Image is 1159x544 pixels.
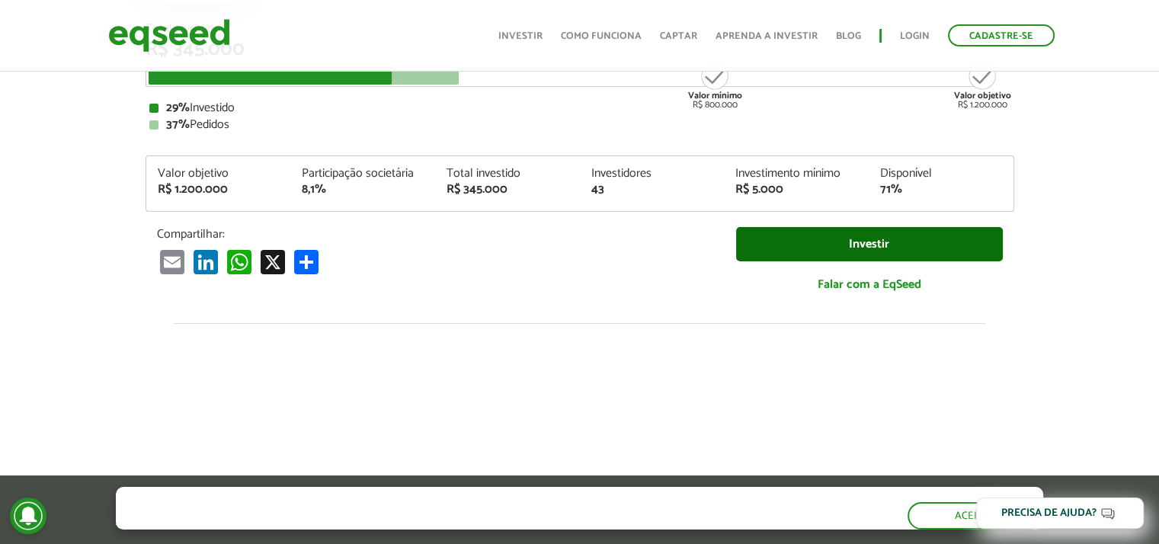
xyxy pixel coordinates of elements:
[224,249,255,274] a: WhatsApp
[908,502,1043,530] button: Aceitar
[688,88,742,103] strong: Valor mínimo
[158,184,280,196] div: R$ 1.200.000
[166,114,190,135] strong: 37%
[317,516,493,529] a: política de privacidade e de cookies
[687,61,744,110] div: R$ 800.000
[158,168,280,180] div: Valor objetivo
[149,119,1010,131] div: Pedidos
[591,168,712,180] div: Investidores
[258,249,288,274] a: X
[716,31,818,41] a: Aprenda a investir
[447,168,568,180] div: Total investido
[116,487,668,510] h5: O site da EqSeed utiliza cookies para melhorar sua navegação.
[880,168,1002,180] div: Disponível
[836,31,861,41] a: Blog
[880,184,1002,196] div: 71%
[157,227,713,242] p: Compartilhar:
[660,31,697,41] a: Captar
[736,227,1003,261] a: Investir
[302,168,424,180] div: Participação societária
[735,184,857,196] div: R$ 5.000
[736,269,1003,300] a: Falar com a EqSeed
[948,24,1055,46] a: Cadastre-se
[108,15,230,56] img: EqSeed
[166,98,190,118] strong: 29%
[498,31,543,41] a: Investir
[447,184,568,196] div: R$ 345.000
[561,31,642,41] a: Como funciona
[116,514,668,529] p: Ao clicar em "aceitar", você aceita nossa .
[900,31,930,41] a: Login
[291,249,322,274] a: Compartilhar
[591,184,712,196] div: 43
[302,184,424,196] div: 8,1%
[157,249,187,274] a: Email
[190,249,221,274] a: LinkedIn
[735,168,857,180] div: Investimento mínimo
[954,61,1011,110] div: R$ 1.200.000
[149,102,1010,114] div: Investido
[954,88,1011,103] strong: Valor objetivo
